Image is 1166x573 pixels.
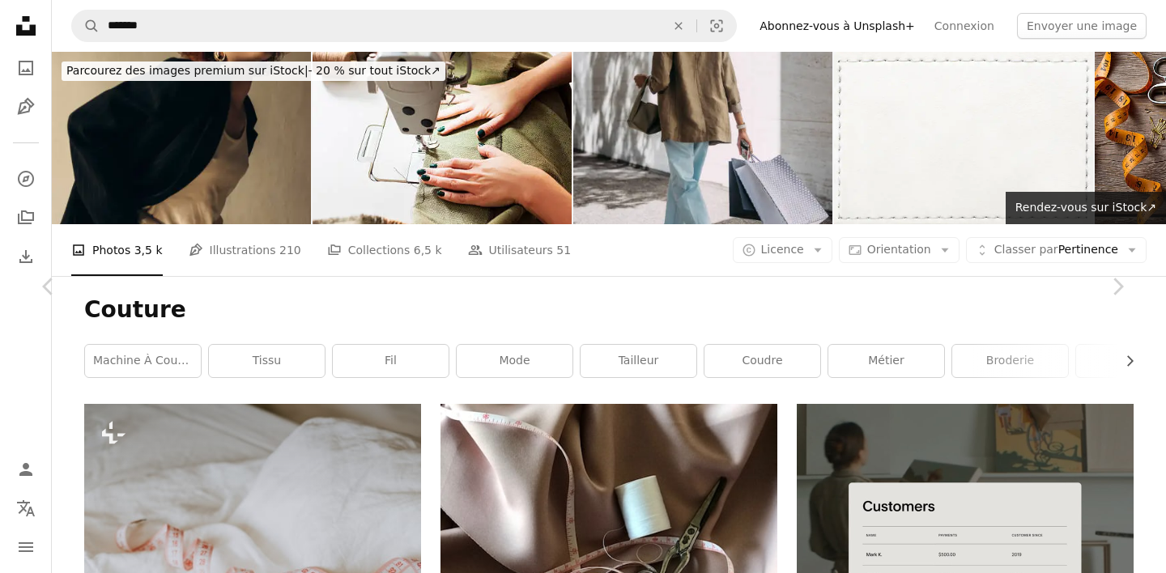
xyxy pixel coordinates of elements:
[994,242,1118,258] span: Pertinence
[10,52,42,84] a: Photos
[952,345,1068,377] a: broderie
[828,345,944,377] a: métier
[327,224,442,276] a: Collections 6,5 k
[66,64,309,77] span: Parcourez des images premium sur iStock |
[834,52,1093,224] img: Étiquette en cuir blanc Jeans
[52,52,455,91] a: Parcourez des images premium sur iStock|- 20 % sur tout iStock↗
[62,62,445,81] div: - 20 % sur tout iStock ↗
[573,52,832,224] img: Femme élégante marchant à l’extérieur avec des sacs à provisions
[867,243,931,256] span: Orientation
[10,163,42,195] a: Explorer
[750,13,925,39] a: Abonnez-vous à Unsplash+
[84,295,1134,325] h1: Couture
[556,241,571,259] span: 51
[966,237,1147,263] button: Classer parPertinence
[661,11,696,41] button: Effacer
[1006,192,1166,224] a: Rendez-vous sur iStock↗
[1015,201,1156,214] span: Rendez-vous sur iStock ↗
[1069,209,1166,364] a: Suivant
[733,237,832,263] button: Licence
[52,52,311,224] img: Belle femme en costume formel
[10,492,42,524] button: Langue
[85,345,201,377] a: machine à coudre
[71,10,737,42] form: Rechercher des visuels sur tout le site
[72,11,100,41] button: Rechercher sur Unsplash
[10,531,42,563] button: Menu
[994,243,1058,256] span: Classer par
[313,52,572,224] img: Couturière coud vêtements
[761,243,804,256] span: Licence
[581,345,696,377] a: tailleur
[457,345,572,377] a: mode
[1017,13,1147,39] button: Envoyer une image
[189,224,301,276] a: Illustrations 210
[10,91,42,123] a: Illustrations
[704,345,820,377] a: coudre
[697,11,736,41] button: Recherche de visuels
[333,345,449,377] a: fil
[839,237,960,263] button: Orientation
[209,345,325,377] a: tissu
[279,241,301,259] span: 210
[925,13,1004,39] a: Connexion
[414,241,442,259] span: 6,5 k
[468,224,572,276] a: Utilisateurs 51
[10,453,42,486] a: Connexion / S’inscrire
[10,202,42,234] a: Collections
